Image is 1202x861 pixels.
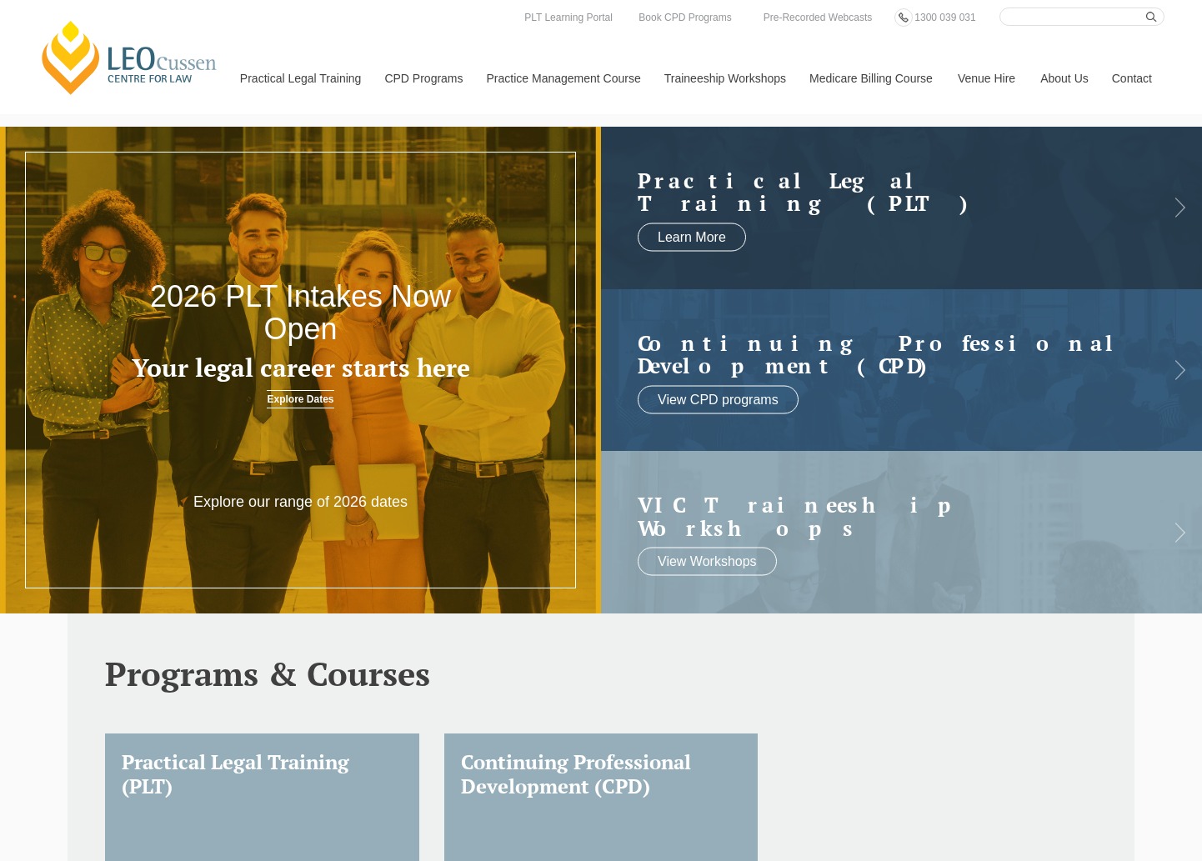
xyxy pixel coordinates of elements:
[228,43,373,114] a: Practical Legal Training
[1028,43,1099,114] a: About Us
[638,223,746,251] a: Learn More
[105,655,1097,692] h2: Programs & Courses
[1099,43,1164,114] a: Contact
[638,168,1132,214] h2: Practical Legal Training (PLT)
[638,331,1132,377] h2: Continuing Professional Development (CPD)
[914,12,975,23] span: 1300 039 031
[474,43,652,114] a: Practice Management Course
[1090,749,1160,819] iframe: LiveChat chat widget
[638,385,799,413] a: View CPD programs
[759,8,877,27] a: Pre-Recorded Webcasts
[520,8,617,27] a: PLT Learning Portal
[267,390,333,408] a: Explore Dates
[638,548,777,576] a: View Workshops
[38,18,222,97] a: [PERSON_NAME] Centre for Law
[372,43,473,114] a: CPD Programs
[634,8,735,27] a: Book CPD Programs
[122,750,403,798] h3: Practical Legal Training (PLT)
[797,43,945,114] a: Medicare Billing Course
[638,331,1132,377] a: Continuing ProfessionalDevelopment (CPD)
[120,280,481,346] h2: 2026 PLT Intakes Now Open
[120,354,481,382] h3: Your legal career starts here
[652,43,797,114] a: Traineeship Workshops
[638,168,1132,214] a: Practical LegalTraining (PLT)
[461,750,742,798] h3: Continuing Professional Development (CPD)
[180,493,420,512] p: Explore our range of 2026 dates
[945,43,1028,114] a: Venue Hire
[638,493,1132,539] a: VIC Traineeship Workshops
[910,8,979,27] a: 1300 039 031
